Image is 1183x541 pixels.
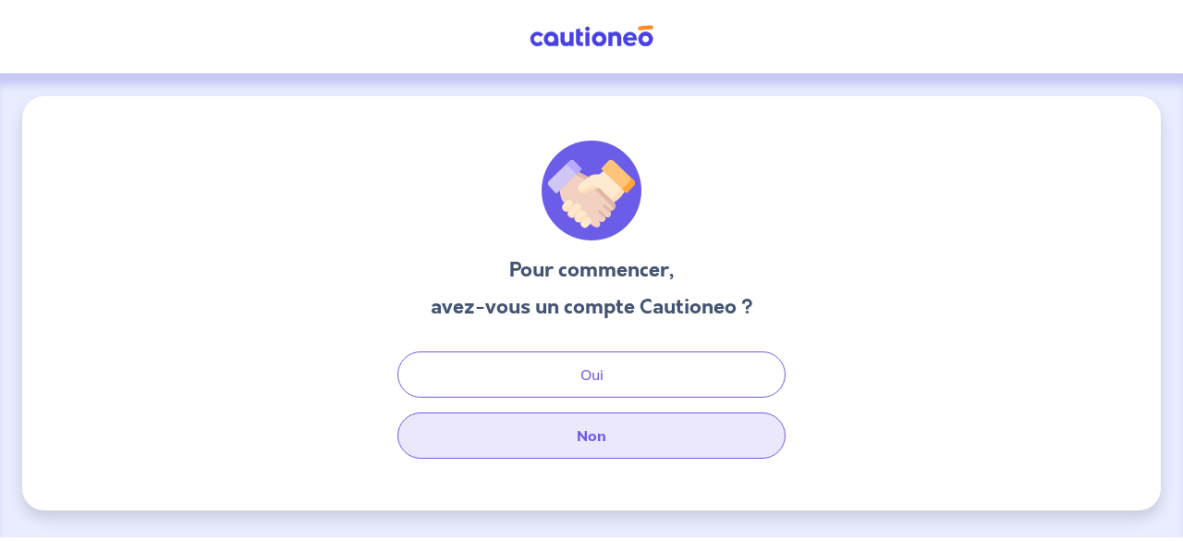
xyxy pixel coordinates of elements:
img: illu_welcome.svg [542,141,641,240]
img: Cautioneo [522,25,661,48]
h3: Pour commencer, [431,255,753,285]
h3: avez-vous un compte Cautioneo ? [431,292,753,322]
button: Non [397,412,786,459]
button: Oui [397,351,786,398]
